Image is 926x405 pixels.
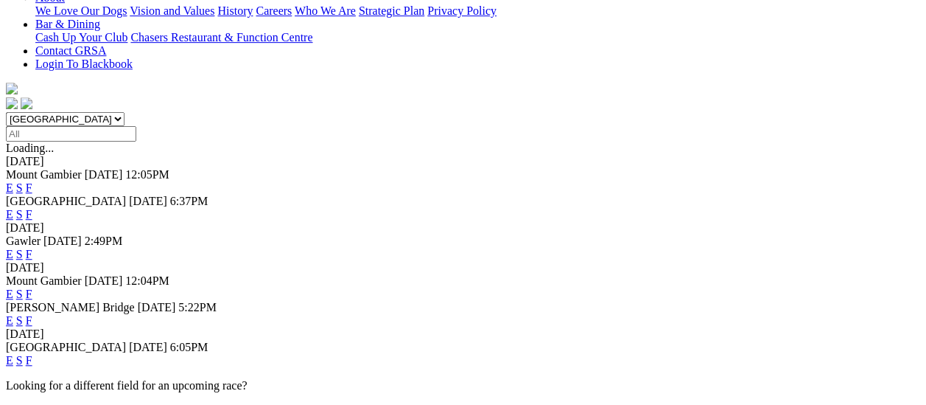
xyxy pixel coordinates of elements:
span: [PERSON_NAME] Bridge [6,301,135,314]
a: Contact GRSA [35,44,106,57]
a: Chasers Restaurant & Function Centre [130,31,312,44]
a: Cash Up Your Club [35,31,127,44]
div: [DATE] [6,155,920,168]
a: Strategic Plan [359,4,424,17]
a: We Love Our Dogs [35,4,127,17]
a: Who We Are [295,4,356,17]
span: [DATE] [85,168,123,181]
span: [DATE] [129,195,167,207]
div: About [35,4,920,18]
a: S [16,288,23,300]
img: twitter.svg [21,97,32,109]
span: 12:04PM [125,274,169,287]
a: E [6,314,13,327]
div: Bar & Dining [35,31,920,44]
a: E [6,248,13,260]
img: logo-grsa-white.png [6,83,18,94]
a: E [6,208,13,221]
span: [GEOGRAPHIC_DATA] [6,341,126,353]
span: 5:22PM [178,301,217,314]
a: Privacy Policy [427,4,497,17]
p: Looking for a different field for an upcoming race? [6,379,920,392]
a: Login To Blackbook [35,58,133,70]
a: E [6,181,13,194]
a: F [26,181,32,194]
a: History [217,4,253,17]
div: [DATE] [6,221,920,235]
div: [DATE] [6,261,920,274]
a: Vision and Values [130,4,214,17]
span: 6:37PM [170,195,208,207]
div: [DATE] [6,328,920,341]
a: Bar & Dining [35,18,100,30]
span: 2:49PM [85,235,123,247]
span: Mount Gambier [6,168,82,181]
a: S [16,354,23,367]
a: S [16,181,23,194]
span: [DATE] [85,274,123,287]
a: F [26,248,32,260]
a: F [26,208,32,221]
img: facebook.svg [6,97,18,109]
span: 6:05PM [170,341,208,353]
span: [DATE] [129,341,167,353]
span: Gawler [6,235,41,247]
a: F [26,354,32,367]
span: [DATE] [138,301,176,314]
a: S [16,208,23,221]
input: Select date [6,126,136,142]
a: F [26,314,32,327]
span: [DATE] [43,235,82,247]
a: F [26,288,32,300]
a: S [16,314,23,327]
a: S [16,248,23,260]
span: 12:05PM [125,168,169,181]
span: [GEOGRAPHIC_DATA] [6,195,126,207]
span: Mount Gambier [6,274,82,287]
a: E [6,288,13,300]
a: Careers [256,4,292,17]
span: Loading... [6,142,54,154]
a: E [6,354,13,367]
